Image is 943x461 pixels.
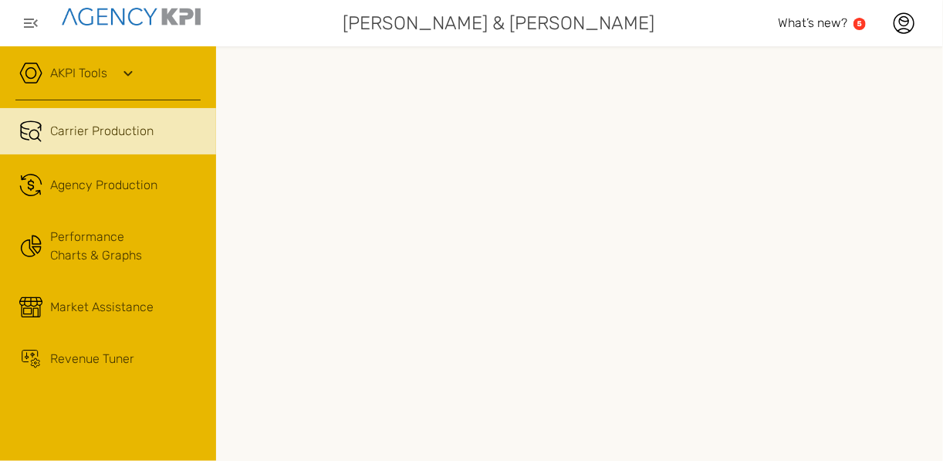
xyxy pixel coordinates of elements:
img: agencykpi-logo-550x69-2d9e3fa8.png [62,8,201,25]
span: Carrier Production [50,122,154,141]
a: AKPI Tools [50,64,107,83]
span: What’s new? [778,15,847,30]
span: Market Assistance [50,298,154,317]
span: Revenue Tuner [50,350,134,368]
span: Agency Production [50,176,157,195]
text: 5 [857,19,862,28]
span: [PERSON_NAME] & [PERSON_NAME] [343,9,655,37]
a: 5 [853,18,866,30]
